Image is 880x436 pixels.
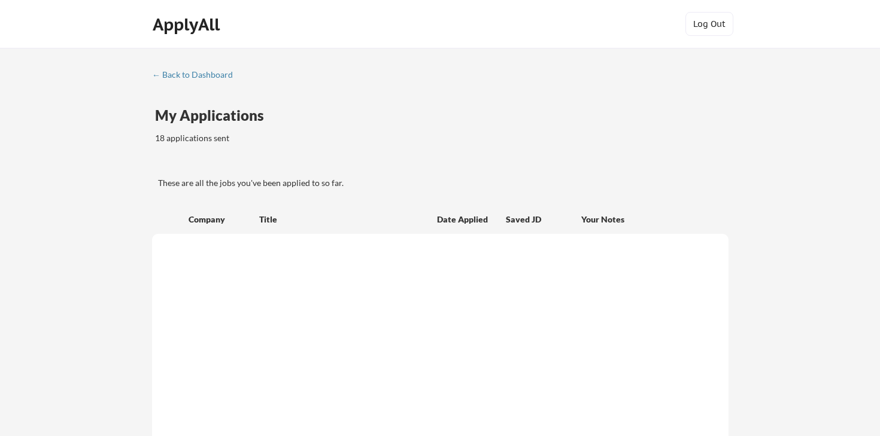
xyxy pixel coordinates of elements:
[155,154,233,166] div: These are all the jobs you've been applied to so far.
[242,154,330,166] div: These are job applications we think you'd be a good fit for, but couldn't apply you to automatica...
[153,14,223,35] div: ApplyAll
[506,208,581,230] div: Saved JD
[437,214,490,225] div: Date Applied
[158,177,729,189] div: These are all the jobs you've been applied to so far.
[189,214,248,225] div: Company
[581,214,718,225] div: Your Notes
[152,71,242,79] div: ← Back to Dashboard
[685,12,733,36] button: Log Out
[155,108,274,123] div: My Applications
[155,132,387,144] div: 18 applications sent
[152,70,242,82] a: ← Back to Dashboard
[259,214,426,225] div: Title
